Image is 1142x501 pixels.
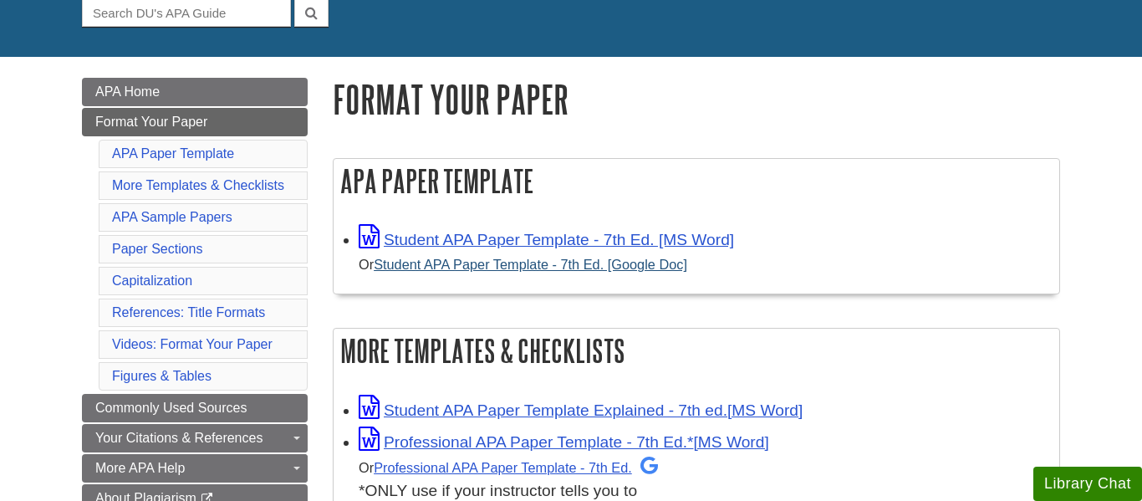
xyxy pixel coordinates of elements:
[95,431,263,445] span: Your Citations & References
[359,433,769,451] a: Link opens in new window
[95,401,247,415] span: Commonly Used Sources
[112,178,284,192] a: More Templates & Checklists
[374,257,687,272] a: Student APA Paper Template - 7th Ed. [Google Doc]
[359,401,803,419] a: Link opens in new window
[334,159,1059,203] h2: APA Paper Template
[82,108,308,136] a: Format Your Paper
[374,460,658,475] a: Professional APA Paper Template - 7th Ed.
[359,257,687,272] small: Or
[112,274,192,288] a: Capitalization
[112,305,265,320] a: References: Title Formats
[82,78,308,106] a: APA Home
[95,115,207,129] span: Format Your Paper
[82,454,308,483] a: More APA Help
[95,84,160,99] span: APA Home
[334,329,1059,373] h2: More Templates & Checklists
[95,461,185,475] span: More APA Help
[359,231,734,248] a: Link opens in new window
[112,210,232,224] a: APA Sample Papers
[82,424,308,452] a: Your Citations & References
[359,460,658,475] small: Or
[112,242,203,256] a: Paper Sections
[1033,467,1142,501] button: Library Chat
[333,78,1060,120] h1: Format Your Paper
[112,337,273,351] a: Videos: Format Your Paper
[112,146,234,161] a: APA Paper Template
[112,369,212,383] a: Figures & Tables
[82,394,308,422] a: Commonly Used Sources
